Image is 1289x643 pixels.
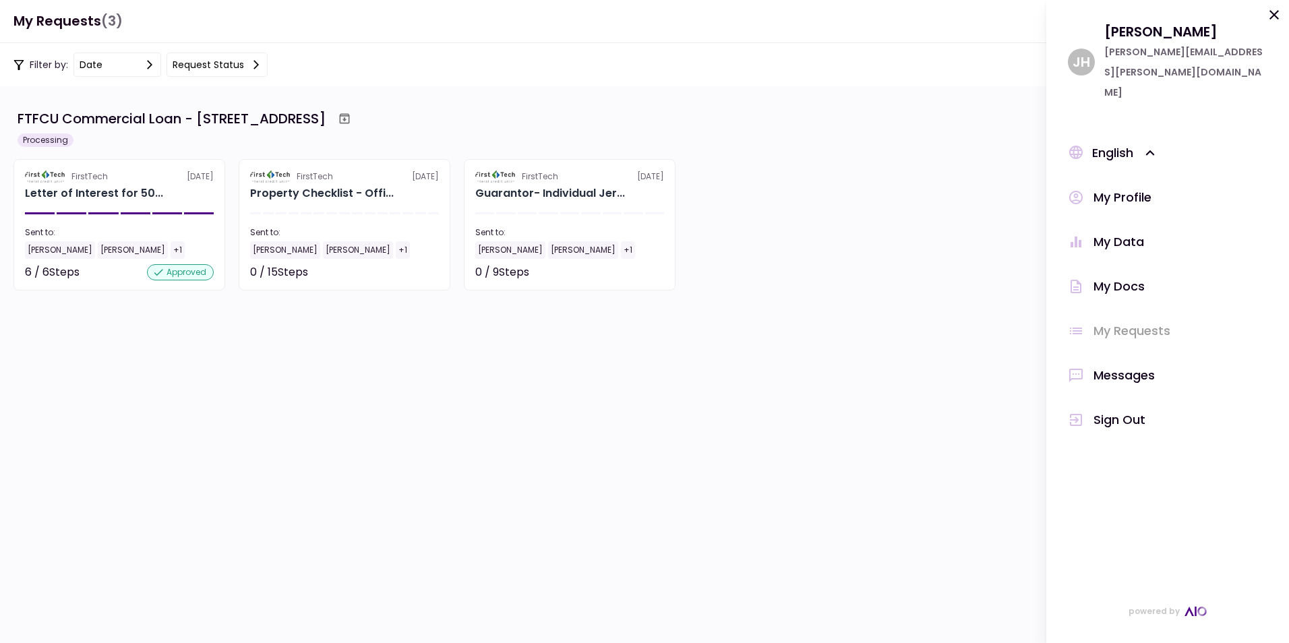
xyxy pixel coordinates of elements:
img: AIO Logo [1185,607,1207,616]
div: [PERSON_NAME] [25,241,95,259]
div: FirstTech [71,171,108,183]
button: Ok, close [1266,7,1282,28]
div: J H [1068,49,1095,75]
div: Sent to: [250,226,439,239]
div: +1 [171,241,185,259]
div: Messages [1093,365,1155,386]
div: [PERSON_NAME] [323,241,393,259]
span: (3) [101,7,123,35]
div: [PERSON_NAME] [548,241,618,259]
button: Request status [167,53,268,77]
div: My Data [1093,232,1144,252]
img: Partner logo [25,171,66,183]
div: Property Checklist - Office Retail 503 E 6th Street [250,185,394,202]
div: FirstTech [297,171,333,183]
div: 0 / 9 Steps [475,264,529,280]
div: [PERSON_NAME][EMAIL_ADDRESS][PERSON_NAME][DOMAIN_NAME] [1104,42,1267,102]
div: FirstTech [522,171,558,183]
div: Sign Out [1093,410,1145,430]
div: [DATE] [475,171,664,183]
div: [PERSON_NAME] [475,241,545,259]
img: Partner logo [475,171,516,183]
div: My Requests [1093,321,1170,341]
div: 0 / 15 Steps [250,264,308,280]
div: +1 [621,241,635,259]
div: approved [147,264,214,280]
div: FTFCU Commercial Loan - [STREET_ADDRESS] [18,109,326,129]
div: [PERSON_NAME] [98,241,168,259]
h1: My Requests [13,7,123,35]
div: English [1092,143,1159,163]
span: powered by [1129,601,1180,621]
div: Not started [603,264,664,280]
div: My Profile [1093,187,1151,208]
button: date [73,53,161,77]
div: [DATE] [250,171,439,183]
div: 6 / 6 Steps [25,264,80,280]
div: date [80,57,102,72]
div: Processing [18,133,73,147]
div: [DATE] [25,171,214,183]
img: Partner logo [250,171,291,183]
div: Letter of Interest for 503 E 6th Street Del Rio TX, LLC 503 E 6th Street Del Rio [25,185,163,202]
div: Sent to: [475,226,664,239]
button: Archive workflow [332,106,357,131]
div: My Docs [1093,276,1145,297]
div: +1 [396,241,410,259]
div: [PERSON_NAME] [250,241,320,259]
div: Not started [378,264,439,280]
div: Guarantor- Individual Jeremy Hamilton [475,185,625,202]
div: [PERSON_NAME] [1104,22,1267,42]
div: Filter by: [13,53,268,77]
div: Sent to: [25,226,214,239]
